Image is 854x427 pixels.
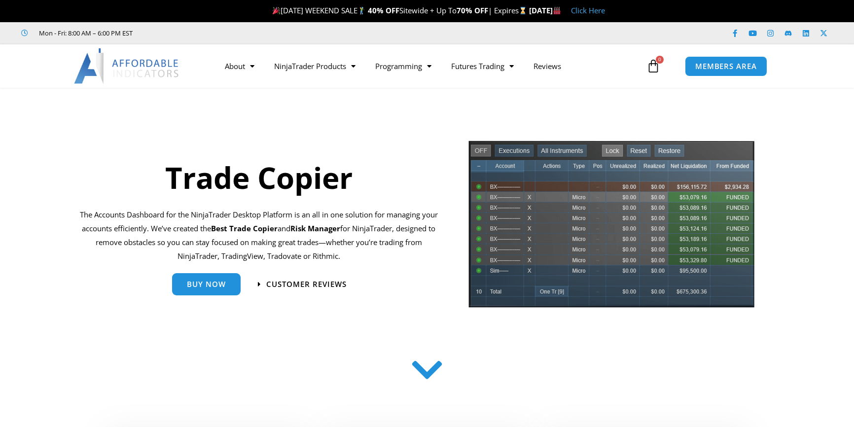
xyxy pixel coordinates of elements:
a: Futures Trading [441,55,524,77]
img: 🏭 [553,7,561,14]
a: Click Here [571,5,605,15]
p: The Accounts Dashboard for the NinjaTrader Desktop Platform is an all in one solution for managin... [79,208,438,263]
a: About [215,55,264,77]
a: NinjaTrader Products [264,55,365,77]
strong: 40% OFF [368,5,399,15]
strong: [DATE] [529,5,561,15]
iframe: Customer reviews powered by Trustpilot [146,28,294,38]
a: Programming [365,55,441,77]
img: 🏌️‍♂️ [358,7,365,14]
a: Reviews [524,55,571,77]
span: MEMBERS AREA [695,63,757,70]
span: [DATE] WEEKEND SALE Sitewide + Up To | Expires [270,5,529,15]
strong: 70% OFF [457,5,488,15]
span: 0 [656,56,664,64]
img: tradecopier | Affordable Indicators – NinjaTrader [467,140,755,316]
span: Customer Reviews [266,281,347,288]
b: Best Trade Copier [211,223,278,233]
nav: Menu [215,55,644,77]
img: LogoAI | Affordable Indicators – NinjaTrader [74,48,180,84]
a: Buy Now [172,273,241,295]
a: Customer Reviews [258,281,347,288]
a: 0 [632,52,675,80]
span: Buy Now [187,281,226,288]
h1: Trade Copier [79,157,438,198]
img: 🎉 [273,7,280,14]
a: MEMBERS AREA [685,56,767,76]
img: ⌛ [519,7,527,14]
span: Mon - Fri: 8:00 AM – 6:00 PM EST [36,27,133,39]
strong: Risk Manager [290,223,340,233]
